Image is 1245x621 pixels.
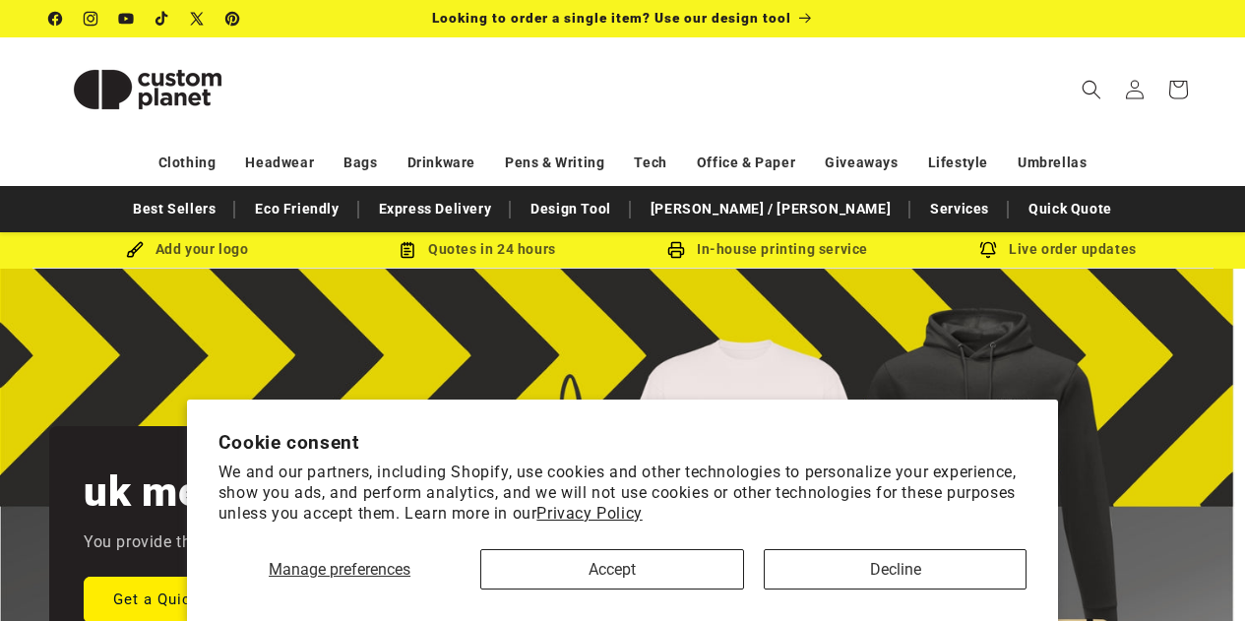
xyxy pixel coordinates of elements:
[84,466,440,519] h2: uk merch printing.
[1018,146,1087,180] a: Umbrellas
[123,192,225,226] a: Best Sellers
[641,192,901,226] a: [PERSON_NAME] / [PERSON_NAME]
[928,146,988,180] a: Lifestyle
[1019,192,1122,226] a: Quick Quote
[333,237,623,262] div: Quotes in 24 hours
[245,146,314,180] a: Headwear
[521,192,621,226] a: Design Tool
[343,146,377,180] a: Bags
[480,549,743,590] button: Accept
[697,146,795,180] a: Office & Paper
[920,192,999,226] a: Services
[42,37,254,141] a: Custom Planet
[245,192,348,226] a: Eco Friendly
[399,241,416,259] img: Order Updates Icon
[269,560,410,579] span: Manage preferences
[634,146,666,180] a: Tech
[42,237,333,262] div: Add your logo
[432,10,791,26] span: Looking to order a single item? Use our design tool
[49,45,246,134] img: Custom Planet
[369,192,502,226] a: Express Delivery
[825,146,898,180] a: Giveaways
[1147,527,1245,621] iframe: Chat Widget
[913,237,1204,262] div: Live order updates
[1070,68,1113,111] summary: Search
[623,237,913,262] div: In-house printing service
[218,463,1027,524] p: We and our partners, including Shopify, use cookies and other technologies to personalize your ex...
[126,241,144,259] img: Brush Icon
[979,241,997,259] img: Order updates
[158,146,217,180] a: Clothing
[764,549,1027,590] button: Decline
[84,528,354,557] p: You provide the logo, we do the rest.
[667,241,685,259] img: In-house printing
[407,146,475,180] a: Drinkware
[218,549,462,590] button: Manage preferences
[218,431,1027,454] h2: Cookie consent
[505,146,604,180] a: Pens & Writing
[536,504,642,523] a: Privacy Policy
